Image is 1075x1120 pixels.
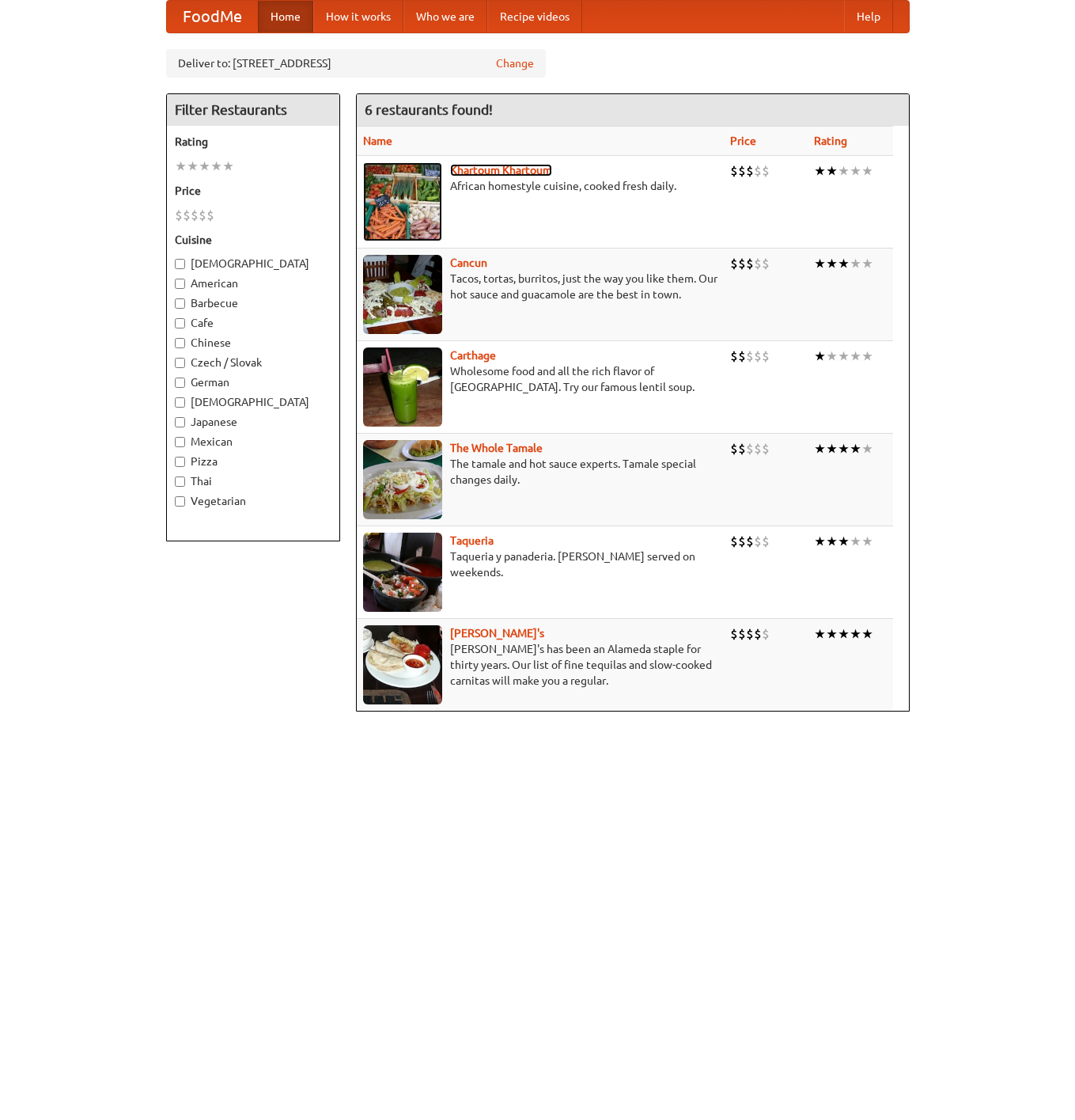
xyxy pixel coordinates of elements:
[814,347,826,365] li: ★
[754,440,762,457] li: $
[175,493,331,509] label: Vegetarian
[199,158,210,175] li: ★
[167,1,258,32] a: FoodMe
[363,641,717,689] p: [PERSON_NAME]'s has been an Alameda staple for thirty years. Our list of fine tequilas and slow-c...
[175,434,331,450] label: Mexican
[166,49,546,78] div: Deliver to: [STREET_ADDRESS]
[175,256,331,271] label: [DEMOGRAPHIC_DATA]
[450,349,496,362] b: Carthage
[730,255,738,272] li: $
[850,162,861,180] li: ★
[861,533,873,550] li: ★
[850,625,861,643] li: ★
[496,55,534,71] a: Change
[363,255,442,334] img: cancun.jpg
[814,625,826,643] li: ★
[738,162,746,180] li: $
[363,549,717,580] p: Taqueria y panaderia. [PERSON_NAME] served on weekends.
[175,279,185,289] input: American
[814,135,847,147] a: Rating
[838,625,850,643] li: ★
[258,1,313,32] a: Home
[838,347,850,365] li: ★
[738,533,746,550] li: $
[175,318,185,328] input: Cafe
[746,533,754,550] li: $
[363,178,717,194] p: African homestyle cuisine, cooked fresh daily.
[175,394,331,410] label: [DEMOGRAPHIC_DATA]
[167,94,339,126] h4: Filter Restaurants
[738,440,746,457] li: $
[313,1,403,32] a: How it works
[762,440,770,457] li: $
[762,347,770,365] li: $
[730,440,738,457] li: $
[175,259,185,269] input: [DEMOGRAPHIC_DATA]
[175,298,185,309] input: Barbecue
[363,271,717,302] p: Tacos, tortas, burritos, just the way you like them. Our hot sauce and guacamole are the best in ...
[363,533,442,612] img: taqueria.jpg
[363,363,717,395] p: Wholesome food and all the rich flavor of [GEOGRAPHIC_DATA]. Try our famous lentil soup.
[861,440,873,457] li: ★
[746,440,754,457] li: $
[730,347,738,365] li: $
[730,135,756,147] a: Price
[814,440,826,457] li: ★
[450,442,543,454] b: The Whole Tamale
[363,625,442,704] img: pedros.jpg
[175,275,331,291] label: American
[363,162,442,241] img: khartoum.jpg
[363,440,442,519] img: wholetamale.jpg
[762,255,770,272] li: $
[814,162,826,180] li: ★
[754,162,762,180] li: $
[175,457,185,467] input: Pizza
[175,397,185,408] input: [DEMOGRAPHIC_DATA]
[222,158,234,175] li: ★
[826,347,838,365] li: ★
[838,162,850,180] li: ★
[450,627,544,640] a: [PERSON_NAME]'s
[175,134,331,150] h5: Rating
[175,454,331,469] label: Pizza
[450,256,487,269] a: Cancun
[861,255,873,272] li: ★
[826,162,838,180] li: ★
[754,625,762,643] li: $
[210,158,222,175] li: ★
[838,533,850,550] li: ★
[730,162,738,180] li: $
[826,533,838,550] li: ★
[175,207,183,224] li: $
[754,533,762,550] li: $
[191,207,199,224] li: $
[738,347,746,365] li: $
[738,625,746,643] li: $
[175,232,331,248] h5: Cuisine
[403,1,487,32] a: Who we are
[450,164,552,177] a: Khartoum Khartoum
[363,135,392,147] a: Name
[814,533,826,550] li: ★
[746,347,754,365] li: $
[175,295,331,311] label: Barbecue
[175,338,185,348] input: Chinese
[838,255,850,272] li: ★
[175,355,331,370] label: Czech / Slovak
[175,335,331,351] label: Chinese
[850,533,861,550] li: ★
[175,374,331,390] label: German
[746,162,754,180] li: $
[762,533,770,550] li: $
[814,255,826,272] li: ★
[730,625,738,643] li: $
[450,534,494,547] b: Taqueria
[175,414,331,430] label: Japanese
[730,533,738,550] li: $
[175,496,185,507] input: Vegetarian
[487,1,582,32] a: Recipe videos
[365,102,493,117] ng-pluralize: 6 restaurants found!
